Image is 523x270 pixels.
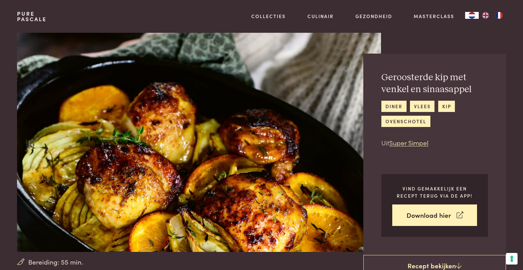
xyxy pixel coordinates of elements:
a: Collecties [251,13,286,20]
h2: Geroosterde kip met venkel en sinaasappel [381,72,488,95]
a: Gezondheid [355,13,392,20]
a: kip [438,101,455,112]
a: diner [381,101,406,112]
a: EN [479,12,492,19]
a: Download hier [392,204,477,226]
a: PurePascale [17,11,47,22]
a: vlees [410,101,434,112]
p: Vind gemakkelijk een recept terug via de app! [392,185,477,199]
span: Bereiding: 55 min. [28,257,83,267]
aside: Language selected: Nederlands [465,12,506,19]
a: Super Simpel [389,138,428,147]
div: Language [465,12,479,19]
img: Geroosterde kip met venkel en sinaasappel [17,33,381,252]
p: Uit [381,138,488,148]
a: FR [492,12,506,19]
button: Uw voorkeuren voor toestemming voor trackingtechnologieën [506,253,518,265]
a: Masterclass [414,13,454,20]
a: NL [465,12,479,19]
a: Culinair [307,13,334,20]
a: ovenschotel [381,116,430,127]
ul: Language list [479,12,506,19]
